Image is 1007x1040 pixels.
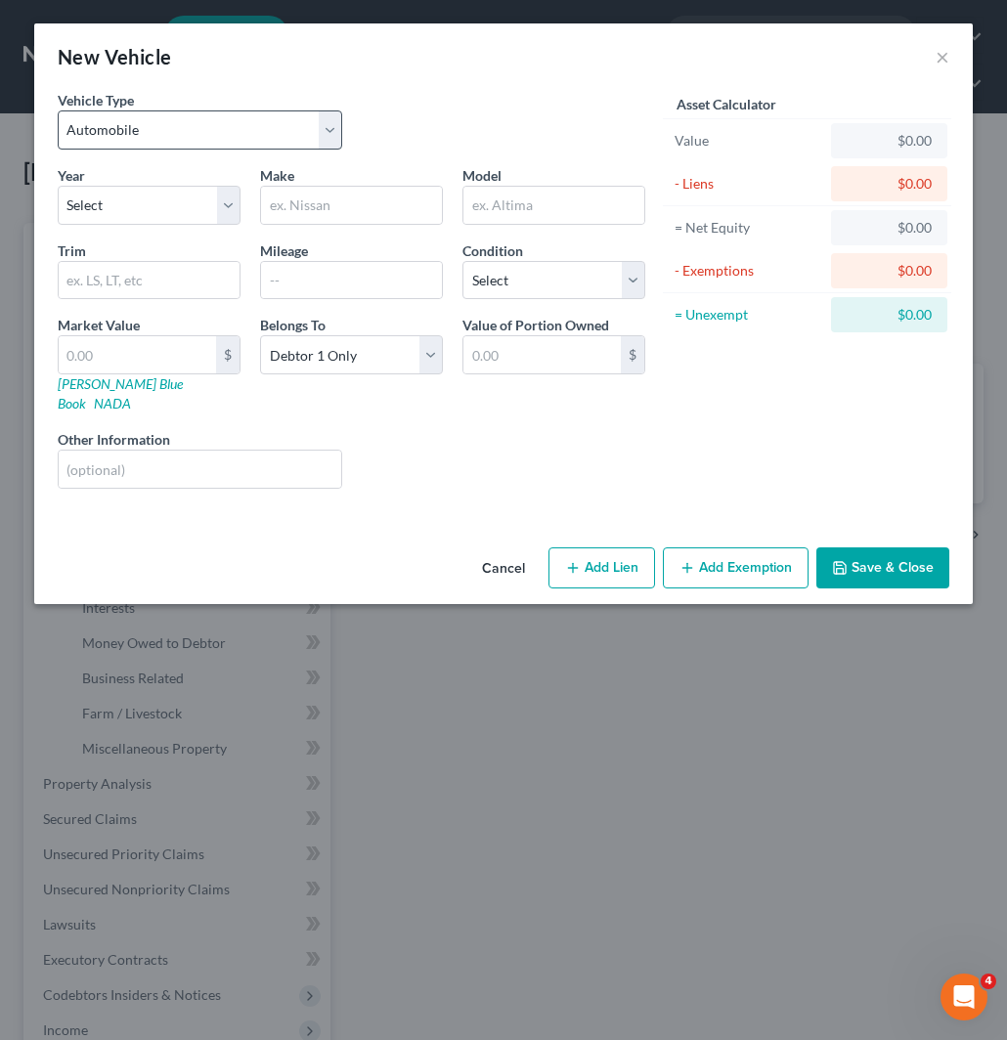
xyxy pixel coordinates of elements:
[847,131,932,151] div: $0.00
[847,218,932,238] div: $0.00
[462,165,502,186] label: Model
[847,305,932,325] div: $0.00
[675,174,822,194] div: - Liens
[675,305,822,325] div: = Unexempt
[261,187,442,224] input: ex. Nissan
[261,262,442,299] input: --
[677,94,776,114] label: Asset Calculator
[260,240,308,261] label: Mileage
[847,174,932,194] div: $0.00
[58,90,134,110] label: Vehicle Type
[466,549,541,588] button: Cancel
[58,165,85,186] label: Year
[936,45,949,68] button: ×
[260,317,326,333] span: Belongs To
[94,395,131,412] a: NADA
[59,451,341,488] input: (optional)
[548,547,655,588] button: Add Lien
[462,315,609,335] label: Value of Portion Owned
[847,261,932,281] div: $0.00
[675,218,822,238] div: = Net Equity
[58,429,170,450] label: Other Information
[58,375,183,412] a: [PERSON_NAME] Blue Book
[663,547,809,588] button: Add Exemption
[463,187,644,224] input: ex. Altima
[260,167,294,184] span: Make
[941,974,987,1020] iframe: Intercom live chat
[463,336,621,373] input: 0.00
[59,336,216,373] input: 0.00
[216,336,240,373] div: $
[981,974,996,989] span: 4
[58,240,86,261] label: Trim
[675,261,822,281] div: - Exemptions
[58,315,140,335] label: Market Value
[816,547,949,588] button: Save & Close
[621,336,644,373] div: $
[59,262,240,299] input: ex. LS, LT, etc
[462,240,523,261] label: Condition
[58,43,171,70] div: New Vehicle
[675,131,822,151] div: Value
